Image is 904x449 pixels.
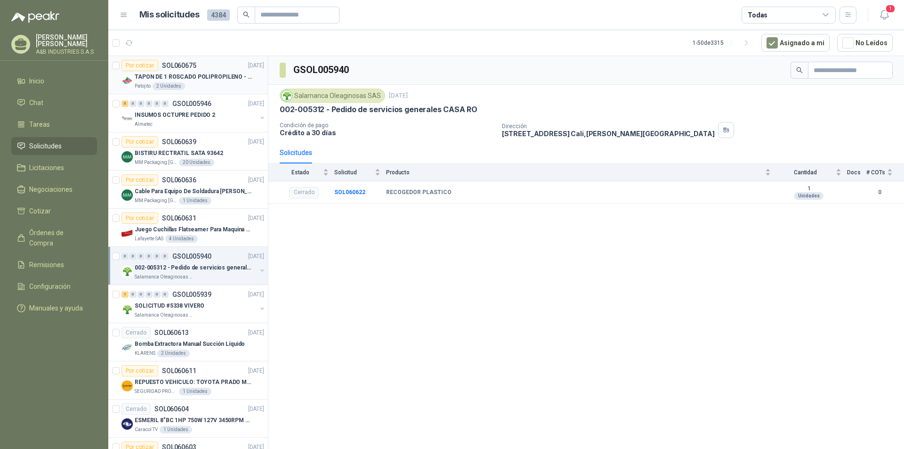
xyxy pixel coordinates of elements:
a: Licitaciones [11,159,97,177]
p: Caracol TV [135,426,158,433]
h3: GSOL005940 [293,63,350,77]
span: Órdenes de Compra [29,228,88,248]
div: 0 [145,253,153,260]
a: Por cotizarSOL060636[DATE] Company LogoCable Para Equipo De Soldadura [PERSON_NAME]MM Packaging [... [108,171,268,209]
a: Manuales y ayuda [11,299,97,317]
div: Por cotizar [121,136,158,147]
p: MM Packaging [GEOGRAPHIC_DATA] [135,197,177,204]
button: Asignado a mi [761,34,830,52]
p: SOL060631 [162,215,196,221]
p: [DATE] [389,91,408,100]
p: MM Packaging [GEOGRAPHIC_DATA] [135,159,177,166]
p: Juego Cuchillas Flatseamer Para Maquina de Coser [135,225,252,234]
div: 20 Unidades [179,159,214,166]
div: Solicitudes [280,147,312,158]
th: # COTs [866,163,904,181]
p: [DATE] [248,138,264,147]
a: 5 0 0 0 0 0 GSOL005946[DATE] Company LogoINSUMOS OCTUPRE PEDIDO 2Almatec [121,98,266,128]
a: Tareas [11,115,97,133]
p: [DATE] [248,99,264,108]
p: INSUMOS OCTUPRE PEDIDO 2 [135,111,215,120]
div: 0 [153,291,161,298]
p: SOL060611 [162,367,196,374]
div: 0 [137,253,145,260]
span: Cantidad [776,169,834,176]
span: Solicitudes [29,141,62,151]
div: Por cotizar [121,365,158,376]
div: 0 [161,100,169,107]
div: 0 [121,253,129,260]
span: Configuración [29,281,71,292]
div: Por cotizar [121,174,158,186]
p: 002-005312 - Pedido de servicios generales CASA RO [135,263,252,272]
img: Company Logo [121,113,133,124]
a: 1 0 0 0 0 0 GSOL005939[DATE] Company LogoSOLICITUD #5338 VIVEROSalamanca Oleaginosas SAS [121,289,266,319]
p: BISTIRU RECTRATIL SATA 93642 [135,149,223,158]
p: [DATE] [248,176,264,185]
div: 0 [129,253,137,260]
button: No Leídos [837,34,893,52]
img: Company Logo [121,304,133,315]
p: SOL060604 [154,406,189,412]
a: Por cotizarSOL060631[DATE] Company LogoJuego Cuchillas Flatseamer Para Maquina de CoserLafayette ... [108,209,268,247]
p: Almatec [135,121,153,128]
div: 1 [121,291,129,298]
p: 002-005312 - Pedido de servicios generales CASA RO [280,105,477,114]
img: Company Logo [121,151,133,163]
th: Solicitud [334,163,386,181]
div: 1 Unidades [179,388,211,395]
p: SOLICITUD #5338 VIVERO [135,302,204,310]
p: GSOL005939 [172,291,211,298]
p: [STREET_ADDRESS] Cali , [PERSON_NAME][GEOGRAPHIC_DATA] [502,130,715,138]
p: SOL060639 [162,139,196,145]
b: 0 [866,188,893,197]
p: SOL060675 [162,62,196,69]
span: search [796,67,803,73]
p: Patojito [135,82,151,90]
a: Cotizar [11,202,97,220]
div: Por cotizar [121,60,158,71]
p: KLARENS [135,350,155,357]
span: Cotizar [29,206,51,216]
span: Tareas [29,119,50,130]
p: SEGURIDAD PROVISER LTDA [135,388,177,395]
div: Todas [748,10,767,20]
p: A&B INDUSTRIES S.A.S [36,49,97,55]
p: [DATE] [248,367,264,376]
img: Company Logo [121,189,133,201]
a: Solicitudes [11,137,97,155]
div: Cerrado [290,187,319,198]
a: Inicio [11,72,97,90]
div: 0 [145,100,153,107]
div: Cerrado [121,403,151,415]
div: Cerrado [121,327,151,338]
b: 1 [776,185,841,193]
span: Estado [280,169,321,176]
p: ESMERIL 8"BC 1HP 750W 127V 3450RPM URREA [135,416,252,425]
p: Lafayette SAS [135,235,163,243]
a: Configuración [11,278,97,295]
span: 4384 [207,9,230,21]
p: TAPON DE 1 ROSCADO POLIPROPILENO - HEMBRA NPT [135,73,252,82]
div: Por cotizar [121,212,158,224]
h1: Mis solicitudes [139,8,200,22]
a: SOL060622 [334,189,365,196]
span: Chat [29,98,43,108]
p: SOL060636 [162,177,196,183]
a: Negociaciones [11,180,97,198]
button: 1 [876,7,893,24]
span: Inicio [29,76,44,86]
div: 0 [129,291,137,298]
a: Órdenes de Compra [11,224,97,252]
div: 1 Unidades [179,197,211,204]
div: 5 [121,100,129,107]
th: Cantidad [776,163,847,181]
div: 0 [129,100,137,107]
div: 0 [137,100,145,107]
span: Negociaciones [29,184,73,195]
img: Company Logo [121,418,133,430]
p: [DATE] [248,61,264,70]
span: search [243,11,250,18]
div: 2 Unidades [153,82,185,90]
